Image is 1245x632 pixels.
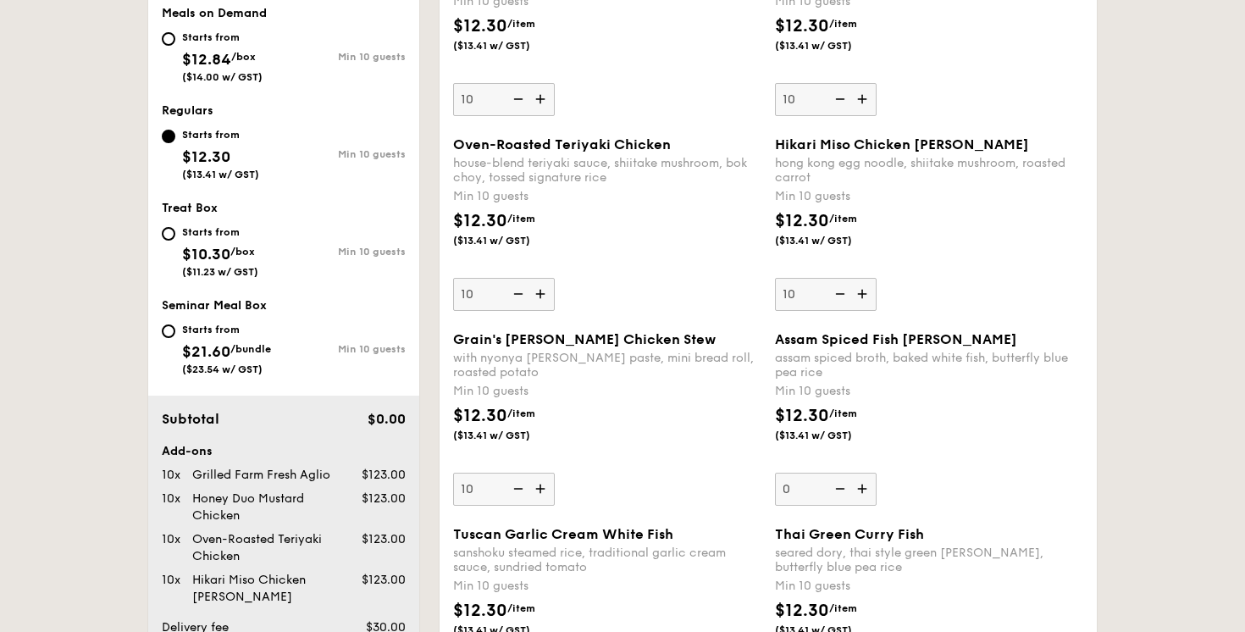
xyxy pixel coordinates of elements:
input: Starts from$21.60/bundle($23.54 w/ GST)Min 10 guests [162,324,175,338]
span: ($13.41 w/ GST) [182,169,259,180]
span: ($13.41 w/ GST) [453,39,568,53]
div: Min 10 guests [775,188,1083,205]
div: Min 10 guests [453,188,761,205]
span: Tuscan Garlic Cream White Fish [453,526,673,542]
span: /item [507,602,535,614]
span: $12.84 [182,50,231,69]
input: Oven-Roasted Teriyaki Chickenhouse-blend teriyaki sauce, shiitake mushroom, bok choy, tossed sign... [453,278,555,311]
span: /item [507,407,535,419]
div: Grilled Farm Fresh Aglio [185,467,340,484]
div: hong kong egg noodle, shiitake mushroom, roasted carrot [775,156,1083,185]
span: Regulars [162,103,213,118]
img: icon-add.58712e84.svg [851,83,877,115]
span: /box [231,51,256,63]
span: Meals on Demand [162,6,267,20]
input: Hikari Miso Chicken [PERSON_NAME]hong kong egg noodle, shiitake mushroom, roasted carrotMin 10 gu... [775,278,877,311]
span: /bundle [230,343,271,355]
span: $12.30 [182,147,230,166]
span: Subtotal [162,411,219,427]
span: $12.30 [775,601,829,621]
span: /item [829,602,857,614]
img: icon-reduce.1d2dbef1.svg [826,278,851,310]
span: /item [507,213,535,225]
span: Assam Spiced Fish [PERSON_NAME] [775,331,1017,347]
div: Min 10 guests [284,51,406,63]
span: $12.30 [775,211,829,231]
span: $123.00 [362,491,406,506]
span: $12.30 [453,406,507,426]
div: Starts from [182,225,258,239]
div: Min 10 guests [284,148,406,160]
div: Honey Duo Mustard Chicken [185,491,340,524]
span: /item [829,407,857,419]
div: Starts from [182,30,263,44]
span: ($11.23 w/ GST) [182,266,258,278]
div: Oven-Roasted Teriyaki Chicken [185,531,340,565]
img: icon-reduce.1d2dbef1.svg [504,278,529,310]
input: Honey Duo Mustard Chickenhouse-blend mustard, maple soy baked potato, linguine, cherry tomatoMin ... [775,83,877,116]
div: assam spiced broth, baked white fish, butterfly blue pea rice [775,351,1083,380]
span: Grain's [PERSON_NAME] Chicken Stew [453,331,716,347]
span: $123.00 [362,573,406,587]
div: Min 10 guests [284,343,406,355]
span: $10.30 [182,245,230,263]
span: /item [829,18,857,30]
span: $123.00 [362,532,406,546]
div: Min 10 guests [453,383,761,400]
div: Min 10 guests [453,578,761,595]
div: seared dory, thai style green [PERSON_NAME], butterfly blue pea rice [775,546,1083,574]
div: Min 10 guests [775,578,1083,595]
input: Grain's [PERSON_NAME] Chicken Stewwith nyonya [PERSON_NAME] paste, mini bread roll, roasted potat... [453,473,555,506]
input: Assam Spiced Fish [PERSON_NAME]assam spiced broth, baked white fish, butterfly blue pea riceMin 1... [775,473,877,506]
input: Grilled Farm Fresh Aglioindian inspired cajun chicken, supergarlicfied oiled linguine, cherry tom... [453,83,555,116]
div: Min 10 guests [775,383,1083,400]
span: $12.30 [453,16,507,36]
div: with nyonya [PERSON_NAME] paste, mini bread roll, roasted potato [453,351,761,380]
span: $12.30 [775,16,829,36]
div: Starts from [182,128,259,141]
span: /item [507,18,535,30]
span: Thai Green Curry Fish [775,526,924,542]
img: icon-add.58712e84.svg [851,278,877,310]
span: Treat Box [162,201,218,215]
span: $0.00 [368,411,406,427]
span: $21.60 [182,342,230,361]
div: house-blend teriyaki sauce, shiitake mushroom, bok choy, tossed signature rice [453,156,761,185]
span: Oven-Roasted Teriyaki Chicken [453,136,671,152]
input: Starts from$12.30($13.41 w/ GST)Min 10 guests [162,130,175,143]
img: icon-add.58712e84.svg [851,473,877,505]
div: sanshoku steamed rice, traditional garlic cream sauce, sundried tomato [453,546,761,574]
img: icon-add.58712e84.svg [529,278,555,310]
div: 10x [155,491,185,507]
span: $12.30 [775,406,829,426]
span: /item [829,213,857,225]
span: $123.00 [362,468,406,482]
img: icon-add.58712e84.svg [529,83,555,115]
img: icon-reduce.1d2dbef1.svg [504,473,529,505]
div: 10x [155,572,185,589]
span: $12.30 [453,601,507,621]
span: ($13.41 w/ GST) [775,429,890,442]
span: ($13.41 w/ GST) [775,39,890,53]
input: Starts from$10.30/box($11.23 w/ GST)Min 10 guests [162,227,175,241]
div: Starts from [182,323,271,336]
img: icon-reduce.1d2dbef1.svg [826,473,851,505]
span: ($23.54 w/ GST) [182,363,263,375]
div: 10x [155,467,185,484]
div: Min 10 guests [284,246,406,258]
span: ($14.00 w/ GST) [182,71,263,83]
span: $12.30 [453,211,507,231]
img: icon-add.58712e84.svg [529,473,555,505]
div: Hikari Miso Chicken [PERSON_NAME] [185,572,340,606]
span: Hikari Miso Chicken [PERSON_NAME] [775,136,1029,152]
img: icon-reduce.1d2dbef1.svg [826,83,851,115]
div: Add-ons [162,443,406,460]
span: ($13.41 w/ GST) [453,234,568,247]
input: Starts from$12.84/box($14.00 w/ GST)Min 10 guests [162,32,175,46]
span: /box [230,246,255,258]
img: icon-reduce.1d2dbef1.svg [504,83,529,115]
span: Seminar Meal Box [162,298,267,313]
span: ($13.41 w/ GST) [775,234,890,247]
div: 10x [155,531,185,548]
span: ($13.41 w/ GST) [453,429,568,442]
